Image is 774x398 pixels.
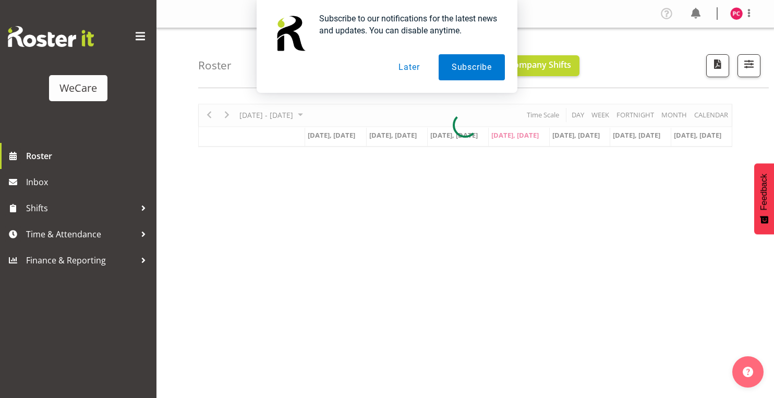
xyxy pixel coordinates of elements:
img: notification icon [269,13,311,54]
button: Subscribe [439,54,505,80]
button: Feedback - Show survey [754,163,774,234]
button: Later [385,54,432,80]
span: Shifts [26,200,136,216]
span: Finance & Reporting [26,252,136,268]
span: Feedback [759,174,769,210]
span: Inbox [26,174,151,190]
img: help-xxl-2.png [743,367,753,377]
span: Time & Attendance [26,226,136,242]
span: Roster [26,148,151,164]
div: Subscribe to our notifications for the latest news and updates. You can disable anytime. [311,13,505,37]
